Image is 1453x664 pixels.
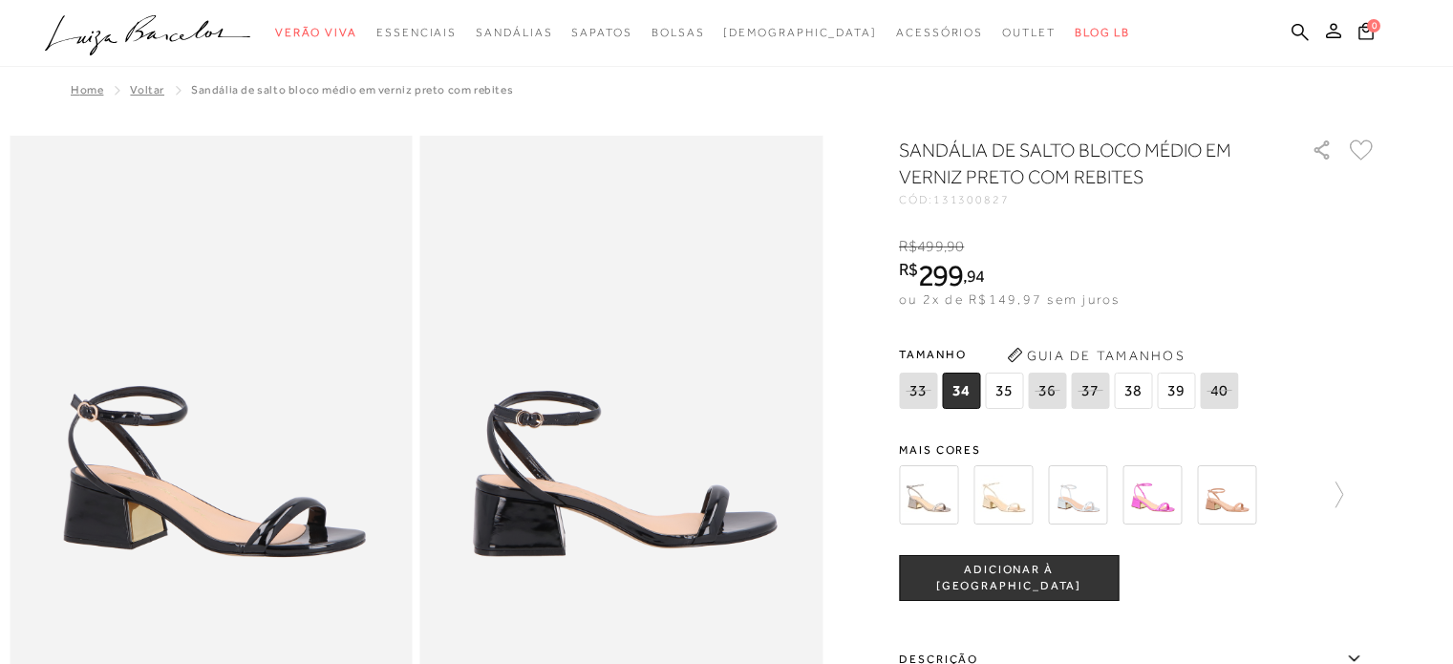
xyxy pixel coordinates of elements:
[130,83,164,96] a: Voltar
[947,238,964,255] span: 90
[723,15,877,51] a: noSubCategoriesText
[899,238,917,255] i: R$
[985,373,1023,409] span: 35
[1353,21,1379,47] button: 0
[571,15,631,51] a: noSubCategoriesText
[933,193,1010,206] span: 131300827
[917,238,943,255] span: 499
[899,137,1257,190] h1: SANDÁLIA DE SALTO BLOCO MÉDIO EM VERNIZ PRETO COM REBITES
[652,15,705,51] a: noSubCategoriesText
[944,238,965,255] i: ,
[71,83,103,96] a: Home
[896,15,983,51] a: noSubCategoriesText
[1002,15,1056,51] a: noSubCategoriesText
[1197,465,1256,525] img: SANDÁLIA DE SALTO BLOCO MÉDIO EM VERNIZ BEGE COM REBITES
[899,194,1281,205] div: CÓD:
[899,465,958,525] img: SANDÁLIA DE SALTO BLOCO MÉDIO EM METALIZADO CHUMBO
[1002,26,1056,39] span: Outlet
[376,15,457,51] a: noSubCategoriesText
[275,15,357,51] a: noSubCategoriesText
[652,26,705,39] span: Bolsas
[899,373,937,409] span: 33
[1000,340,1191,371] button: Guia de Tamanhos
[191,83,513,96] span: SANDÁLIA DE SALTO BLOCO MÉDIO EM VERNIZ PRETO COM REBITES
[899,555,1119,601] button: ADICIONAR À [GEOGRAPHIC_DATA]
[1071,373,1109,409] span: 37
[918,258,963,292] span: 299
[376,26,457,39] span: Essenciais
[899,340,1243,369] span: Tamanho
[1122,465,1182,525] img: SANDÁLIA DE SALTO BLOCO MÉDIO EM METALIZADO ROSA PINK
[1157,373,1195,409] span: 39
[476,15,552,51] a: noSubCategoriesText
[973,465,1033,525] img: SANDÁLIA DE SALTO BLOCO MÉDIO EM METALIZADO DOURADO
[1114,373,1152,409] span: 38
[1048,465,1107,525] img: SANDÁLIA DE SALTO BLOCO MÉDIO EM METALIZADO PRATA COM REBITES
[896,26,983,39] span: Acessórios
[1200,373,1238,409] span: 40
[899,291,1120,307] span: ou 2x de R$149,97 sem juros
[1075,26,1130,39] span: BLOG LB
[275,26,357,39] span: Verão Viva
[476,26,552,39] span: Sandálias
[942,373,980,409] span: 34
[1367,19,1380,32] span: 0
[963,268,985,285] i: ,
[571,26,631,39] span: Sapatos
[900,562,1118,595] span: ADICIONAR À [GEOGRAPHIC_DATA]
[899,444,1377,456] span: Mais cores
[1075,15,1130,51] a: BLOG LB
[1028,373,1066,409] span: 36
[723,26,877,39] span: [DEMOGRAPHIC_DATA]
[967,266,985,286] span: 94
[899,261,918,278] i: R$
